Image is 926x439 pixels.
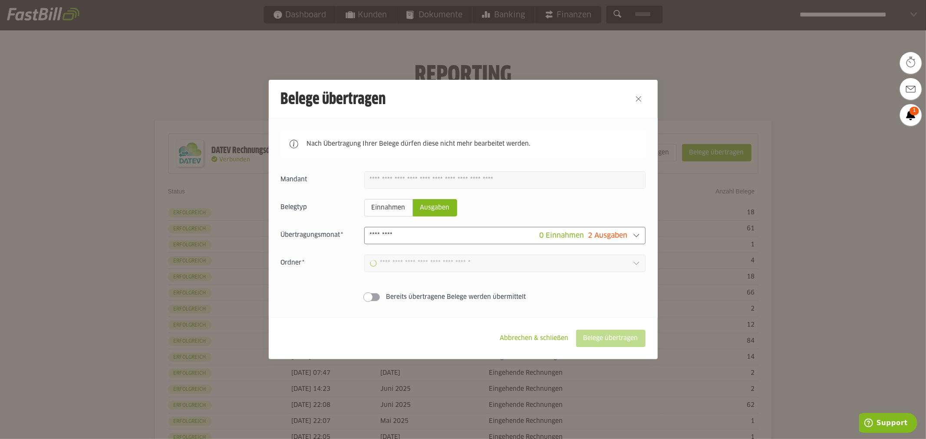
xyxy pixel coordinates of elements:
span: 2 Ausgaben [588,232,628,239]
span: 1 [910,107,919,115]
span: 0 Einnahmen [540,232,584,239]
sl-button: Belege übertragen [576,330,646,347]
sl-radio-button: Einnahmen [364,199,413,216]
iframe: Öffnet ein Widget, in dem Sie weitere Informationen finden [859,413,917,435]
sl-button: Abbrechen & schließen [493,330,576,347]
a: 1 [900,104,922,126]
sl-radio-button: Ausgaben [413,199,457,216]
sl-switch: Bereits übertragene Belege werden übermittelt [281,293,646,301]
